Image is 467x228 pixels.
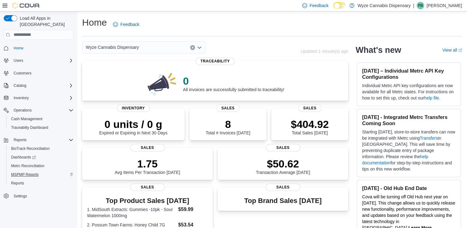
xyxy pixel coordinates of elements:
a: Dashboards [6,153,76,162]
span: PB [418,2,423,9]
div: Total # Invoices [DATE] [206,118,250,135]
span: Feedback [310,2,328,9]
span: Operations [11,107,73,114]
a: Dashboards [9,154,38,161]
div: Paul Boone [417,2,424,9]
p: $50.62 [256,158,310,170]
a: Transfers [420,136,438,141]
span: Cash Management [11,116,42,121]
span: Cash Management [9,115,73,123]
a: View allExternal link [442,48,462,53]
p: 8 [206,118,250,130]
h3: [DATE] – Individual Metrc API Key Configurations [362,68,456,80]
div: Expired or Expiring in Next 30 Days [99,118,168,135]
span: Inventory [117,104,150,112]
h2: What's new [356,45,401,55]
h3: Top Product Sales [DATE] [87,197,208,205]
svg: External link [458,49,462,52]
div: All invoices are successfully submitted to traceability! [183,75,284,92]
span: Users [11,57,73,64]
span: Home [14,46,23,51]
span: Users [14,58,23,63]
span: MSPMP Reports [9,171,73,178]
button: Reports [6,179,76,188]
h3: [DATE] - Old Hub End Date [362,185,456,191]
span: Sales [298,104,321,112]
div: Avg Items Per Transaction [DATE] [115,158,180,175]
button: Inventory [1,94,76,102]
a: Customers [11,70,34,77]
a: help documentation [362,154,428,165]
span: Feedback [120,21,139,27]
button: Catalog [1,81,76,90]
button: Customers [1,69,76,78]
button: Open list of options [197,45,202,50]
a: Metrc Reconciliation [9,162,47,170]
span: MSPMP Reports [11,172,39,177]
button: Reports [1,136,76,144]
button: Operations [1,106,76,115]
span: Inventory [14,95,29,100]
button: Traceabilty Dashboard [6,123,76,132]
span: Sales [266,144,300,151]
a: BioTrack Reconciliation [9,145,52,152]
nav: Complex example [4,41,73,217]
button: Reports [11,136,29,144]
a: Reports [9,179,27,187]
span: BioTrack Reconciliation [9,145,73,152]
button: Metrc Reconciliation [6,162,76,170]
span: Settings [14,194,27,199]
img: 0 [146,71,178,96]
button: Operations [11,107,34,114]
span: Traceability [196,57,235,65]
p: 0 units / 0 g [99,118,168,130]
dt: 1. MidSouth Extracts: Gummies -10pk - Sour Watermelon 1000mg [87,206,176,219]
p: Updated 1 minute(s) ago [301,49,348,54]
a: Settings [11,192,29,200]
p: Starting [DATE], store-to-store transfers can now be integrated with Metrc using in [GEOGRAPHIC_D... [362,129,456,172]
span: Reports [11,181,24,186]
span: Settings [11,192,73,200]
span: Sales [216,104,240,112]
a: Home [11,44,26,52]
p: Wyze Cannabis Dispensary [357,2,411,9]
span: Reports [11,136,73,144]
span: Metrc Reconciliation [11,163,44,168]
h3: Top Brand Sales [DATE] [244,197,322,205]
span: Reports [9,179,73,187]
h3: [DATE] - Integrated Metrc Transfers Coming Soon [362,114,456,126]
p: | [413,2,414,9]
img: Cova [12,2,40,9]
span: Metrc Reconciliation [9,162,73,170]
span: Dashboards [9,154,73,161]
span: Operations [14,108,32,113]
span: Wyze Cannabis Dispensary [86,44,139,51]
a: Cash Management [9,115,45,123]
span: Customers [11,69,73,77]
button: MSPMP Reports [6,170,76,179]
a: Traceabilty Dashboard [9,124,51,131]
span: Sales [266,184,300,191]
h1: Home [82,16,107,29]
button: Inventory [11,94,31,102]
p: [PERSON_NAME] [427,2,462,9]
button: Users [1,56,76,65]
span: Sales [130,184,165,191]
div: Transaction Average [DATE] [256,158,310,175]
button: Settings [1,191,76,200]
button: Clear input [190,45,195,50]
span: Load All Apps in [GEOGRAPHIC_DATA] [17,15,73,27]
span: Traceabilty Dashboard [11,125,48,130]
span: Customers [14,71,31,76]
p: $404.92 [291,118,329,130]
span: BioTrack Reconciliation [11,146,50,151]
button: Cash Management [6,115,76,123]
a: MSPMP Reports [9,171,41,178]
p: Individual Metrc API key configurations are now available for all Metrc states. For instructions ... [362,82,456,101]
span: Catalog [11,82,73,89]
dd: $59.99 [178,206,208,213]
p: 1.75 [115,158,180,170]
span: Catalog [14,83,26,88]
span: Sales [130,144,165,151]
